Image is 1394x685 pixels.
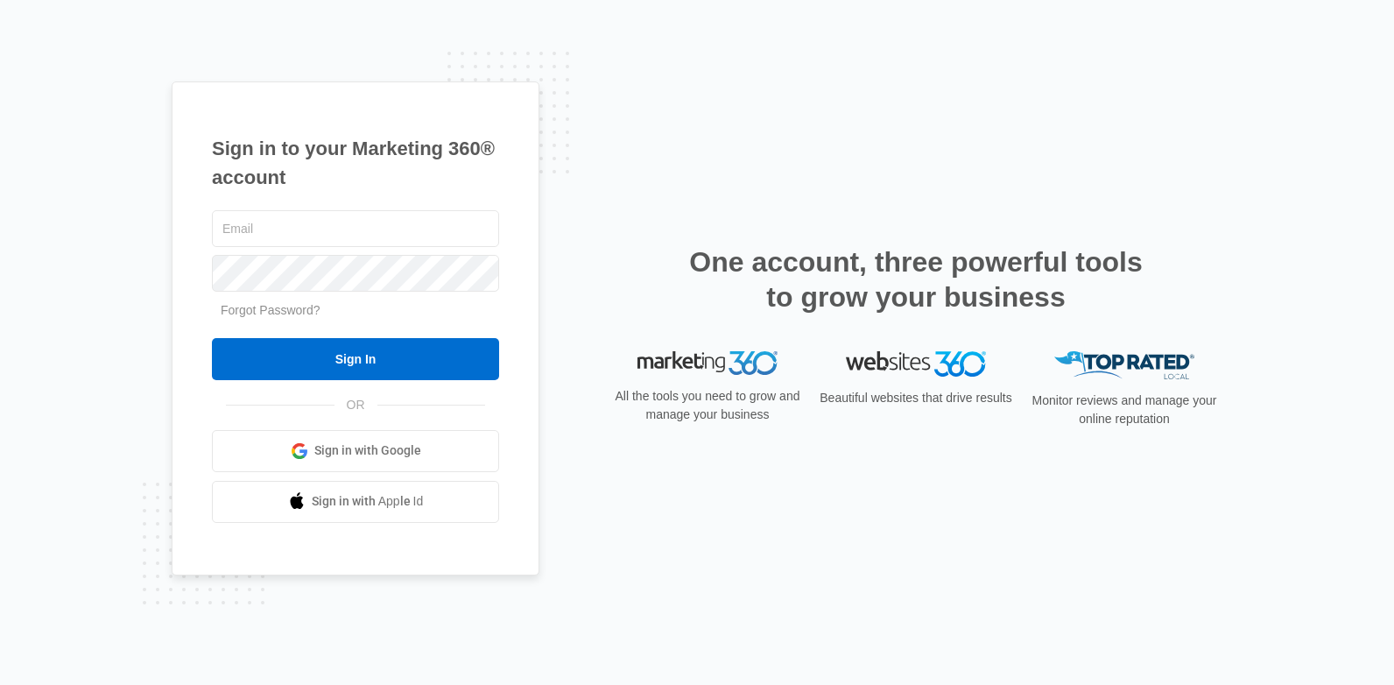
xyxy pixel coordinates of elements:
a: Sign in with Apple Id [212,481,499,523]
p: Beautiful websites that drive results [818,389,1014,407]
h2: One account, three powerful tools to grow your business [684,244,1148,314]
p: Monitor reviews and manage your online reputation [1026,392,1222,428]
img: Websites 360 [846,351,986,377]
a: Forgot Password? [221,303,320,317]
img: Top Rated Local [1054,351,1194,380]
p: All the tools you need to grow and manage your business [609,387,806,424]
span: OR [334,396,377,414]
input: Email [212,210,499,247]
input: Sign In [212,338,499,380]
img: Marketing 360 [637,351,778,376]
span: Sign in with Apple Id [312,492,424,511]
a: Sign in with Google [212,430,499,472]
h1: Sign in to your Marketing 360® account [212,134,499,192]
span: Sign in with Google [314,441,421,460]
